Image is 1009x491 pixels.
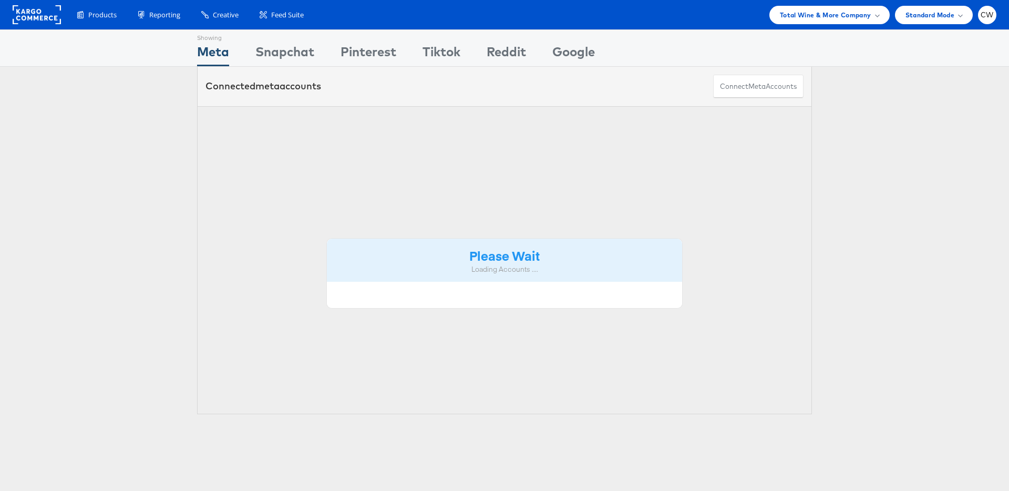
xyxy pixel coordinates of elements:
[197,30,229,43] div: Showing
[149,10,180,20] span: Reporting
[981,12,994,18] span: CW
[213,10,239,20] span: Creative
[335,264,674,274] div: Loading Accounts ....
[713,75,804,98] button: ConnectmetaAccounts
[552,43,595,66] div: Google
[255,80,280,92] span: meta
[487,43,526,66] div: Reddit
[197,43,229,66] div: Meta
[748,81,766,91] span: meta
[780,9,871,21] span: Total Wine & More Company
[341,43,396,66] div: Pinterest
[271,10,304,20] span: Feed Suite
[255,43,314,66] div: Snapchat
[905,9,954,21] span: Standard Mode
[423,43,460,66] div: Tiktok
[88,10,117,20] span: Products
[205,79,321,93] div: Connected accounts
[469,247,540,264] strong: Please Wait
